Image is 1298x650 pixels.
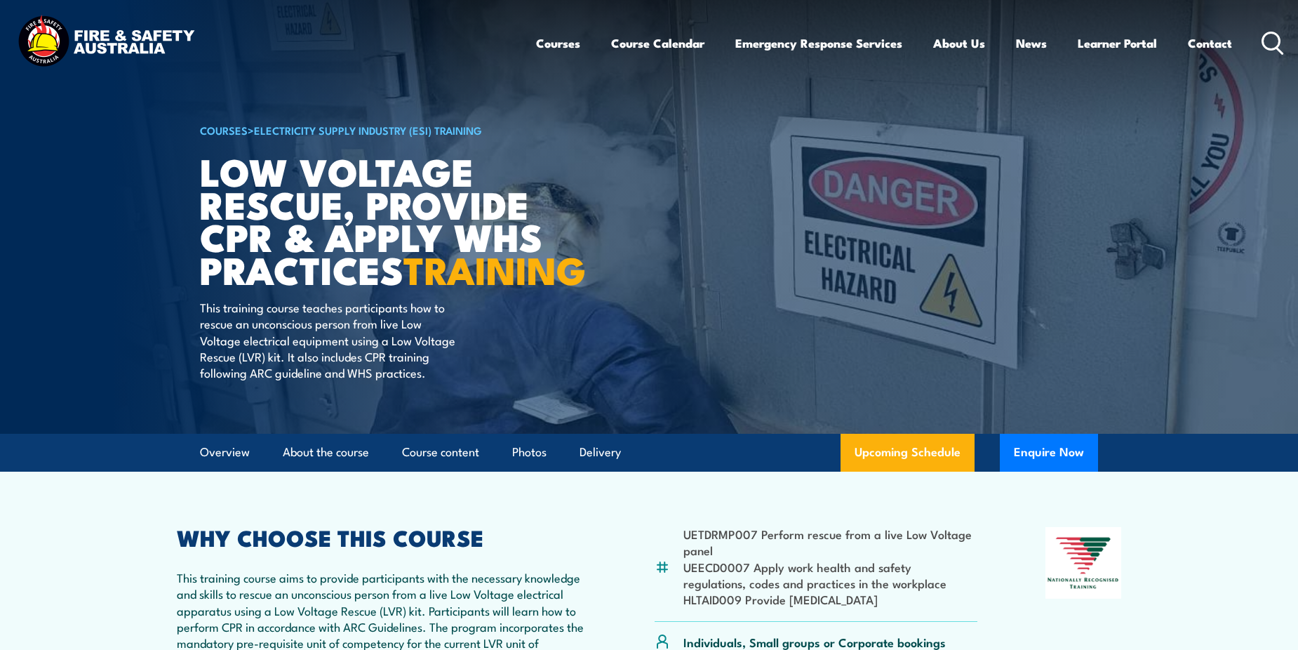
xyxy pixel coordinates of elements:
a: Upcoming Schedule [841,434,975,472]
a: Course Calendar [611,25,704,62]
a: Delivery [580,434,621,471]
a: Learner Portal [1078,25,1157,62]
a: Emergency Response Services [735,25,902,62]
li: HLTAID009 Provide [MEDICAL_DATA] [683,591,977,607]
h6: > [200,121,547,138]
a: Courses [536,25,580,62]
button: Enquire Now [1000,434,1098,472]
p: Individuals, Small groups or Corporate bookings [683,634,946,650]
p: This training course teaches participants how to rescue an unconscious person from live Low Volta... [200,299,456,381]
a: COURSES [200,122,248,138]
h2: WHY CHOOSE THIS COURSE [177,527,587,547]
a: News [1016,25,1047,62]
li: UEECD0007 Apply work health and safety regulations, codes and practices in the workplace [683,559,977,592]
a: About Us [933,25,985,62]
strong: TRAINING [403,239,586,298]
li: UETDRMP007 Perform rescue from a live Low Voltage panel [683,526,977,559]
a: About the course [283,434,369,471]
a: Electricity Supply Industry (ESI) Training [254,122,482,138]
a: Course content [402,434,479,471]
img: Nationally Recognised Training logo. [1045,527,1121,599]
a: Overview [200,434,250,471]
a: Contact [1188,25,1232,62]
a: Photos [512,434,547,471]
h1: Low Voltage Rescue, Provide CPR & Apply WHS Practices [200,154,547,286]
